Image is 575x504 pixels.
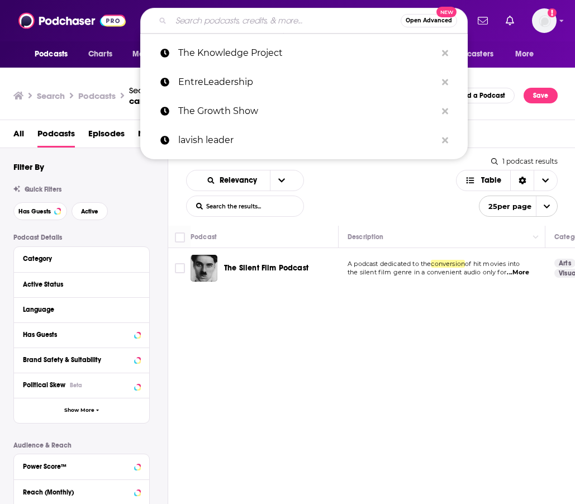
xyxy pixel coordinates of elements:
[510,170,534,191] div: Sort Direction
[129,85,231,106] span: conversion candy
[25,186,61,193] span: Quick Filters
[138,125,175,148] a: Networks
[491,157,558,165] div: 1 podcast results
[132,46,172,62] span: Monitoring
[88,46,112,62] span: Charts
[479,198,531,215] span: 25 per page
[23,255,133,263] div: Category
[13,125,24,148] a: All
[431,260,465,268] span: conversion
[13,234,150,241] p: Podcast Details
[171,12,401,30] input: Search podcasts, credits, & more...
[348,260,431,268] span: A podcast dedicated to the
[64,407,94,413] span: Show More
[436,7,457,17] span: New
[129,85,231,106] div: Search Results:
[129,85,231,106] a: Search Results:conversion candy
[23,378,140,392] button: Political SkewBeta
[23,327,140,341] button: Has Guests
[23,381,65,389] span: Political Skew
[140,97,468,126] a: The Growth Show
[515,46,534,62] span: More
[532,8,557,33] img: User Profile
[23,331,131,339] div: Has Guests
[178,97,436,126] p: The Growth Show
[178,68,436,97] p: EntreLeadership
[23,280,133,288] div: Active Status
[140,126,468,155] a: lavish leader
[507,268,529,277] span: ...More
[532,8,557,33] span: Logged in as patiencebaldacci
[178,126,436,155] p: lavish leader
[548,8,557,17] svg: Add a profile image
[125,44,187,65] button: open menu
[178,39,436,68] p: The Knowledge Project
[140,68,468,97] a: EntreLeadership
[23,306,133,313] div: Language
[81,44,119,65] a: Charts
[37,91,65,101] h3: Search
[270,170,293,191] button: open menu
[186,170,304,191] h2: Choose List sort
[433,44,510,65] button: open menu
[37,125,75,148] a: Podcasts
[140,8,468,34] div: Search podcasts, credits, & more...
[197,177,270,184] button: open menu
[473,11,492,30] a: Show notifications dropdown
[479,196,558,217] button: open menu
[13,441,150,449] p: Audience & Reach
[18,10,126,31] img: Podchaser - Follow, Share and Rate Podcasts
[191,230,217,244] div: Podcast
[13,202,67,220] button: Has Guests
[18,208,51,215] span: Has Guests
[224,263,308,274] a: The Silent Film Podcast
[439,88,515,103] a: Add a Podcast
[81,208,98,215] span: Active
[524,88,558,103] button: Save
[348,268,506,276] span: the silent film genre in a convenient audio only for
[481,177,501,184] span: Table
[140,39,468,68] a: The Knowledge Project
[465,260,520,268] span: of hit movies into
[23,484,140,498] button: Reach (Monthly)
[78,91,116,101] h3: Podcasts
[501,11,519,30] a: Show notifications dropdown
[532,8,557,33] button: Show profile menu
[191,255,217,282] img: The Silent Film Podcast
[23,463,131,470] div: Power Score™
[23,302,140,316] button: Language
[23,251,140,265] button: Category
[456,170,558,191] button: Choose View
[27,44,82,65] button: open menu
[13,161,44,172] h2: Filter By
[72,202,108,220] button: Active
[23,353,140,367] button: Brand Safety & Suitability
[23,459,140,473] button: Power Score™
[23,277,140,291] button: Active Status
[224,263,308,273] span: The Silent Film Podcast
[529,231,543,244] button: Column Actions
[175,263,185,273] span: Toggle select row
[220,177,261,184] span: Relevancy
[23,488,131,496] div: Reach (Monthly)
[70,382,82,389] div: Beta
[348,230,383,244] div: Description
[88,125,125,148] a: Episodes
[406,18,452,23] span: Open Advanced
[14,398,149,423] button: Show More
[507,44,548,65] button: open menu
[23,356,131,364] div: Brand Safety & Suitability
[401,14,457,27] button: Open AdvancedNew
[35,46,68,62] span: Podcasts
